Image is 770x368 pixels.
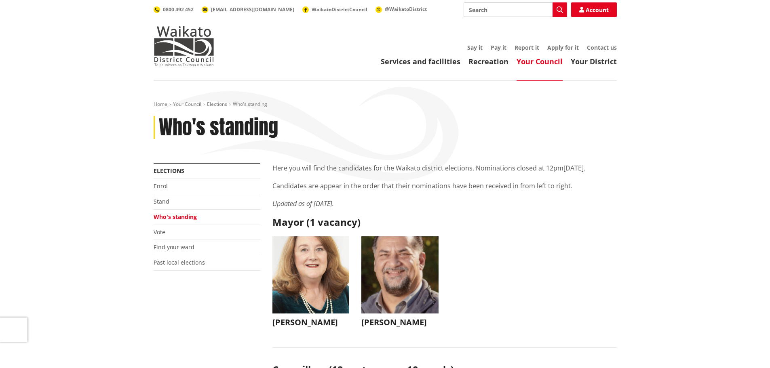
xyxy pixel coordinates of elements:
[376,6,427,13] a: @WaikatoDistrict
[587,44,617,51] a: Contact us
[547,44,579,51] a: Apply for it
[491,44,506,51] a: Pay it
[154,101,617,108] nav: breadcrumb
[207,101,227,107] a: Elections
[468,57,508,66] a: Recreation
[272,199,334,208] em: Updated as of [DATE].
[467,44,483,51] a: Say it
[361,318,439,327] h3: [PERSON_NAME]
[154,167,184,175] a: Elections
[517,57,563,66] a: Your Council
[154,243,194,251] a: Find your ward
[272,318,350,327] h3: [PERSON_NAME]
[361,236,439,313] img: WO-M__BECH_A__EWN4j
[272,181,617,191] p: Candidates are appear in the order that their nominations have been received in from left to right.
[515,44,539,51] a: Report it
[154,228,165,236] a: Vote
[272,163,617,173] p: Here you will find the candidates for the Waikato district elections. Nominations closed at 12pm[...
[154,182,168,190] a: Enrol
[464,2,567,17] input: Search input
[154,6,194,13] a: 0800 492 452
[202,6,294,13] a: [EMAIL_ADDRESS][DOMAIN_NAME]
[154,259,205,266] a: Past local elections
[154,198,169,205] a: Stand
[272,236,350,313] img: WO-M__CHURCH_J__UwGuY
[154,213,197,221] a: Who's standing
[233,101,267,107] span: Who's standing
[571,2,617,17] a: Account
[163,6,194,13] span: 0800 492 452
[272,215,361,229] strong: Mayor (1 vacancy)
[381,57,460,66] a: Services and facilities
[159,116,278,139] h1: Who's standing
[211,6,294,13] span: [EMAIL_ADDRESS][DOMAIN_NAME]
[312,6,367,13] span: WaikatoDistrictCouncil
[385,6,427,13] span: @WaikatoDistrict
[272,236,350,331] button: [PERSON_NAME]
[154,26,214,66] img: Waikato District Council - Te Kaunihera aa Takiwaa o Waikato
[154,101,167,107] a: Home
[173,101,201,107] a: Your Council
[302,6,367,13] a: WaikatoDistrictCouncil
[361,236,439,331] button: [PERSON_NAME]
[571,57,617,66] a: Your District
